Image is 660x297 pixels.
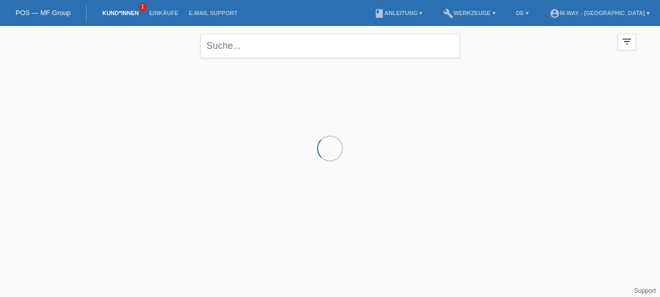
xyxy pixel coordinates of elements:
[97,10,144,16] a: Kund*innen
[621,36,632,47] i: filter_list
[200,34,460,58] input: Suche...
[511,10,534,16] a: DE ▾
[438,10,501,16] a: buildWerkzeuge ▾
[374,8,384,19] i: book
[16,9,71,17] a: POS — MF Group
[184,10,243,16] a: E-Mail Support
[634,287,656,294] a: Support
[443,8,453,19] i: build
[549,8,560,19] i: account_circle
[369,10,428,16] a: bookAnleitung ▾
[144,10,183,16] a: Einkäufe
[544,10,655,16] a: account_circlem-way - [GEOGRAPHIC_DATA] ▾
[139,3,147,11] span: 1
